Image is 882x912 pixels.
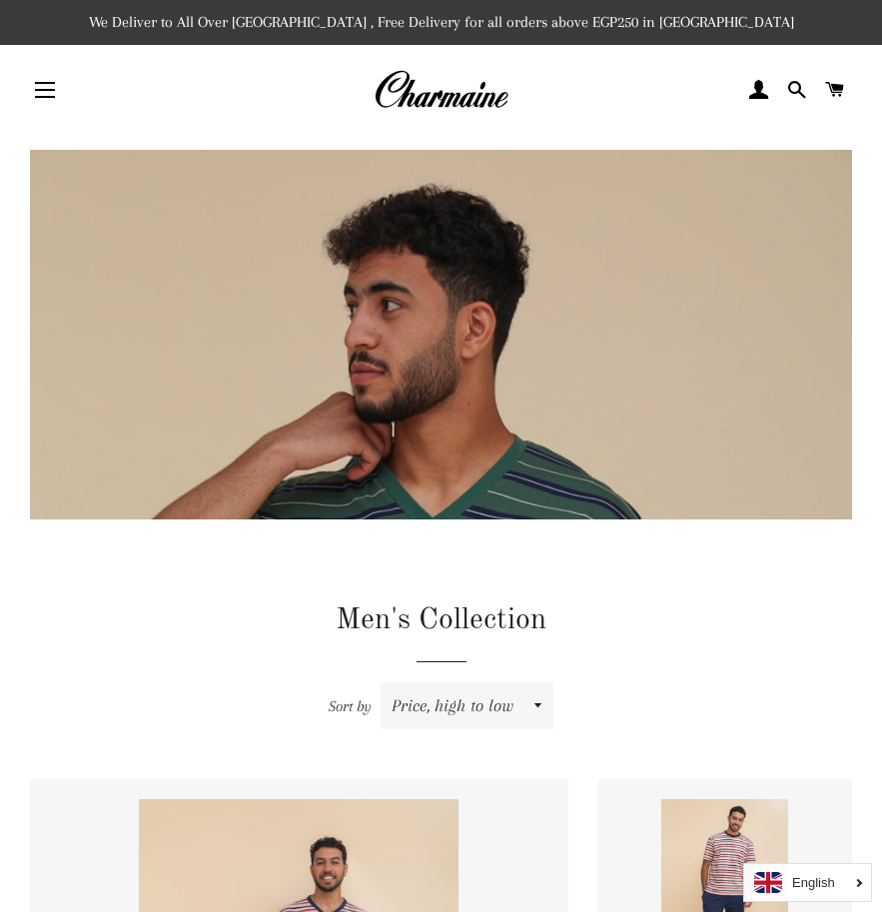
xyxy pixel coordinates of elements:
h1: Men's Collection [30,599,852,641]
img: Charmaine Egypt [374,68,508,112]
span: Sort by [329,697,372,715]
a: English [754,872,861,893]
i: English [792,876,835,889]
